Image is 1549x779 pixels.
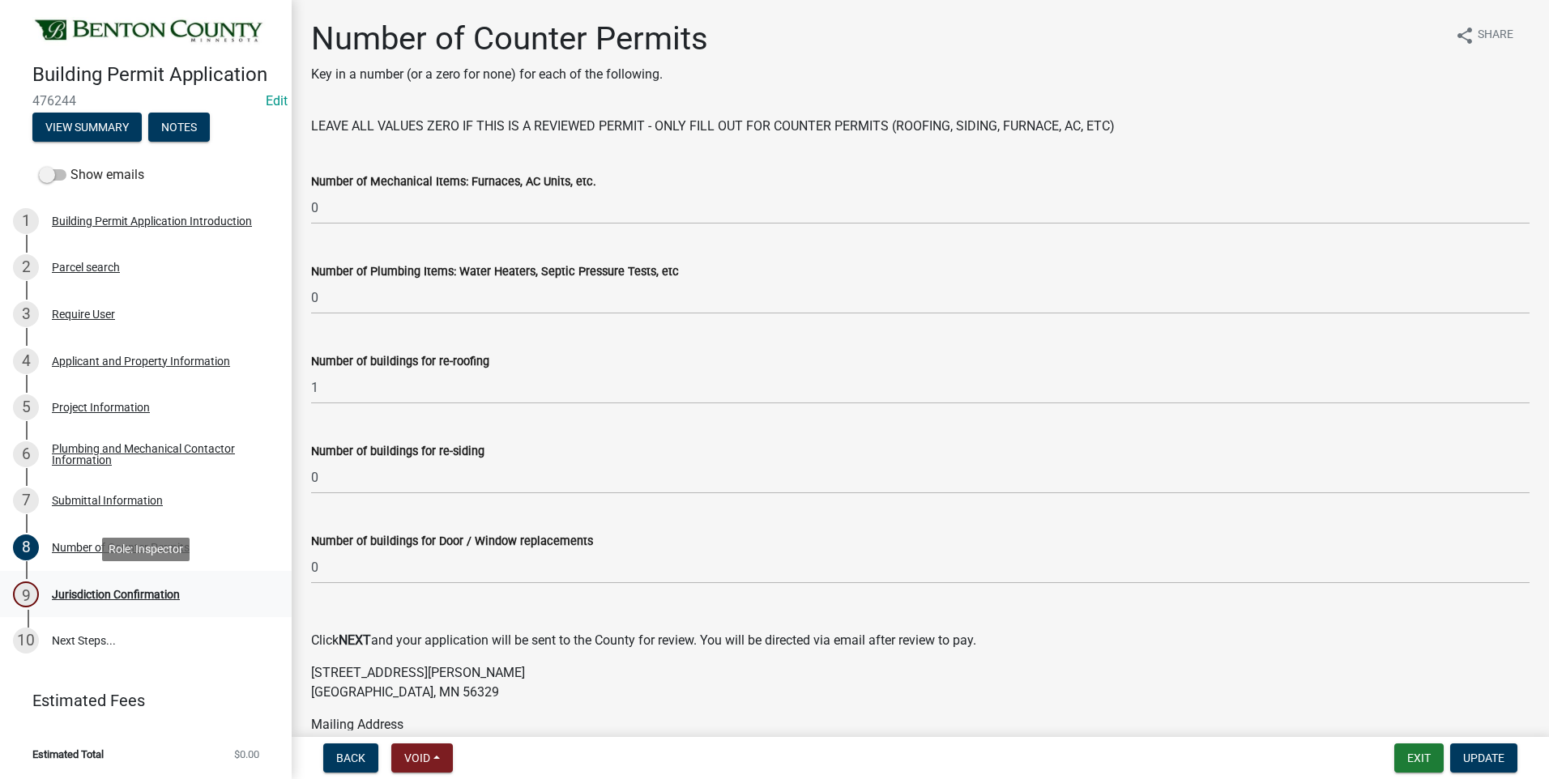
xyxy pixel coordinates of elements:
span: Share [1478,26,1513,45]
button: Void [391,743,453,773]
label: Number of Mechanical Items: Furnaces, AC Units, etc. [311,177,596,188]
div: Building Permit Application Introduction [52,215,252,227]
div: Require User [52,309,115,320]
div: 2 [13,254,39,280]
a: Estimated Fees [13,684,266,717]
div: Plumbing and Mechanical Contactor Information [52,443,266,466]
div: Applicant and Property Information [52,355,230,367]
h1: Number of Counter Permits [311,19,708,58]
div: 5 [13,394,39,420]
div: 3 [13,301,39,327]
label: Number of buildings for Door / Window replacements [311,536,593,547]
strong: NEXT [339,632,371,648]
div: Project Information [52,402,150,413]
div: Parcel search [52,262,120,273]
p: Click and your application will be sent to the County for review. You will be directed via email ... [311,631,1530,650]
span: Void [404,751,430,764]
div: 1 [13,208,39,234]
p: [STREET_ADDRESS][PERSON_NAME] [GEOGRAPHIC_DATA], MN 56329 [311,663,1530,702]
wm-modal-confirm: Notes [148,121,210,134]
button: Update [1450,743,1517,773]
div: 7 [13,487,39,513]
button: View Summary [32,113,142,142]
button: shareShare [1442,19,1526,51]
div: 6 [13,441,39,467]
div: Submittal Information [52,495,163,506]
p: LEAVE ALL VALUES ZERO IF THIS IS A REVIEWED PERMIT - ONLY FILL OUT FOR COUNTER PERMITS (ROOFING, ... [311,117,1530,136]
span: Estimated Total [32,749,104,760]
label: Number of buildings for re-siding [311,446,484,458]
div: 8 [13,534,39,560]
div: 4 [13,348,39,374]
div: Role: Inspector [102,538,190,561]
div: 10 [13,628,39,653]
label: Number of Plumbing Items: Water Heaters, Septic Pressure Tests, etc [311,266,679,278]
div: Number of Counter Permits [52,542,190,553]
label: Number of buildings for re-roofing [311,356,489,368]
button: Back [323,743,378,773]
div: 9 [13,581,39,607]
a: Edit [266,93,288,109]
img: Benton County, Minnesota [32,17,266,46]
wm-modal-confirm: Edit Application Number [266,93,288,109]
span: $0.00 [234,749,259,760]
span: 476244 [32,93,259,109]
wm-modal-confirm: Summary [32,121,142,134]
div: Jurisdiction Confirmation [52,589,180,600]
button: Notes [148,113,210,142]
button: Exit [1394,743,1444,773]
span: Back [336,751,365,764]
p: Key in a number (or a zero for none) for each of the following. [311,65,708,84]
p: Mailing Address P.O. Box 129 [GEOGRAPHIC_DATA], MN 56329 [311,715,1530,773]
i: share [1455,26,1474,45]
span: Update [1463,751,1504,764]
label: Show emails [39,165,144,185]
h4: Building Permit Application [32,63,279,87]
